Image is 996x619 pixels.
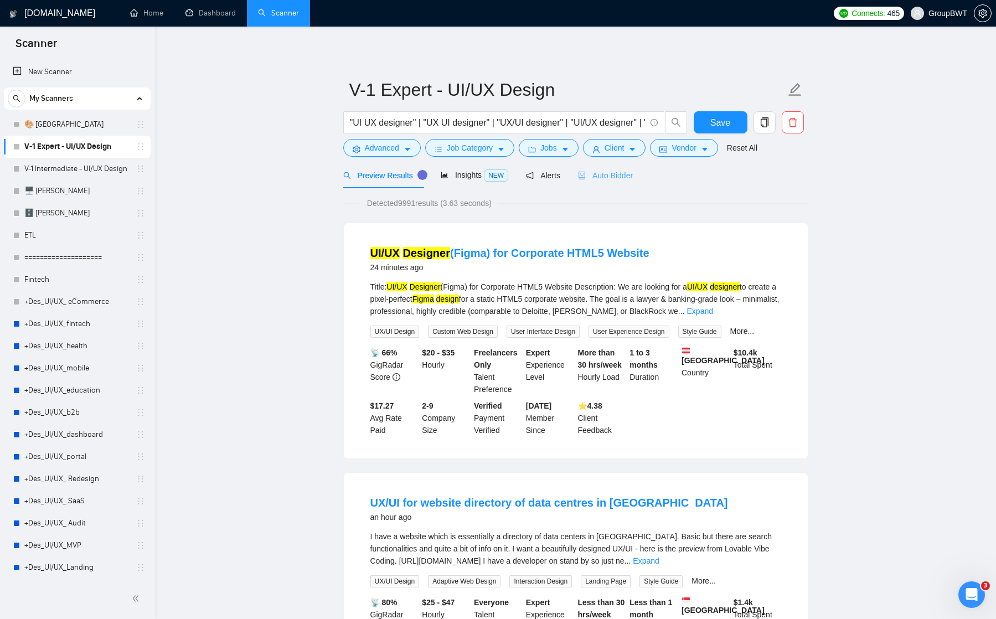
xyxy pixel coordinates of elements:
[782,111,804,133] button: delete
[343,139,421,157] button: settingAdvancedcaret-down
[682,596,690,604] img: 🇸🇬
[136,519,145,528] span: holder
[404,145,411,153] span: caret-down
[788,82,802,97] span: edit
[258,8,299,18] a: searchScanner
[136,474,145,483] span: holder
[678,326,721,338] span: Style Guide
[24,224,130,246] a: ETL
[136,187,145,195] span: holder
[136,563,145,572] span: holder
[24,158,130,180] a: V-1 Intermediate - UI/UX Design
[441,171,448,179] span: area-chart
[507,326,580,338] span: User Interface Design
[665,117,687,127] span: search
[24,468,130,490] a: +Des_UI/UX_ Redesign
[8,95,25,102] span: search
[694,111,747,133] button: Save
[540,142,557,154] span: Jobs
[524,347,576,395] div: Experience Level
[731,347,783,395] div: Total Spent
[136,452,145,461] span: holder
[526,401,551,410] b: [DATE]
[578,401,602,410] b: ⭐️ 4.38
[410,282,441,291] mark: Designer
[710,282,740,291] mark: designer
[136,209,145,218] span: holder
[519,139,579,157] button: folderJobscaret-down
[24,534,130,556] a: +Des_UI/UX_MVP
[370,326,420,338] span: UX/UI Design
[9,5,17,23] img: logo
[402,247,450,259] mark: Designer
[524,400,576,436] div: Member Since
[678,307,685,316] span: ...
[887,7,900,19] span: 465
[136,142,145,151] span: holder
[578,598,625,619] b: Less than 30 hrs/week
[754,117,775,127] span: copy
[24,136,130,158] a: V-1 Expert - UI/UX Design
[24,512,130,534] a: +Des_UI/UX_ Audit
[370,247,400,259] mark: UI/UX
[24,202,130,224] a: 🗄️ [PERSON_NAME]
[24,114,130,136] a: 🎨 [GEOGRAPHIC_DATA]
[370,261,649,274] div: 24 minutes ago
[639,575,683,587] span: Style Guide
[526,598,550,607] b: Expert
[368,347,420,395] div: GigRadar Score
[576,400,628,436] div: Client Feedback
[420,400,472,436] div: Company Size
[687,282,708,291] mark: UI/UX
[428,326,498,338] span: Custom Web Design
[436,295,459,303] mark: design
[578,172,586,179] span: robot
[136,297,145,306] span: holder
[701,145,709,153] span: caret-down
[734,348,757,357] b: $ 10.4k
[526,172,534,179] span: notification
[24,313,130,335] a: +Des_UI/UX_fintech
[24,180,130,202] a: 🖥️ [PERSON_NAME]
[561,145,569,153] span: caret-down
[24,357,130,379] a: +Des_UI/UX_mobile
[625,556,631,565] span: ...
[370,247,649,259] a: UI/UX Designer(Figma) for Corporate HTML5 Website
[417,170,427,180] div: Tooltip anchor
[474,598,509,607] b: Everyone
[370,281,781,317] div: Title: (Figma) for Corporate HTML5 Website Description: We are looking for a to create a pixel-pe...
[136,497,145,505] span: holder
[578,348,622,369] b: More than 30 hrs/week
[526,171,560,180] span: Alerts
[136,120,145,129] span: holder
[136,275,145,284] span: holder
[782,117,803,127] span: delete
[974,9,991,18] span: setting
[672,142,696,154] span: Vendor
[526,348,550,357] b: Expert
[578,171,633,180] span: Auto Bidder
[422,348,455,357] b: $20 - $35
[682,347,690,354] img: 🇦🇹
[136,408,145,417] span: holder
[130,8,163,18] a: homeHome
[343,171,423,180] span: Preview Results
[589,326,669,338] span: User Experience Design
[754,111,776,133] button: copy
[665,111,687,133] button: search
[370,532,772,565] span: I have a website which is essentially a directory of data centers in [GEOGRAPHIC_DATA]. Basic but...
[365,142,399,154] span: Advanced
[583,139,646,157] button: userClientcaret-down
[839,9,848,18] img: upwork-logo.png
[651,119,658,126] span: info-circle
[422,401,433,410] b: 2-9
[659,145,667,153] span: idcard
[185,8,236,18] a: dashboardDashboard
[136,164,145,173] span: holder
[428,575,500,587] span: Adaptive Web Design
[24,246,130,269] a: ====================
[435,145,442,153] span: bars
[605,142,625,154] span: Client
[509,575,572,587] span: Interaction Design
[13,61,142,83] a: New Scanner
